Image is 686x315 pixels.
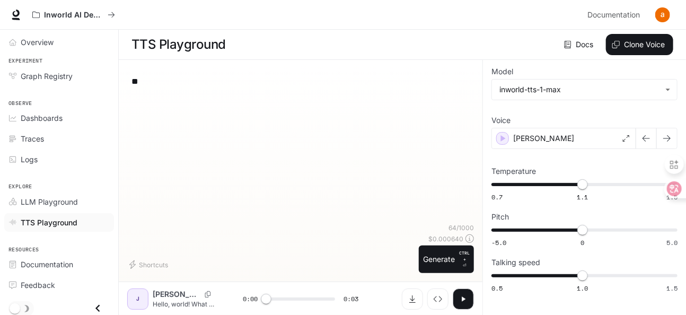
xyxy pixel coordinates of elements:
span: 0.5 [491,284,503,293]
a: Logs [4,150,114,169]
span: Dark mode toggle [10,302,20,314]
a: TTS Playground [4,213,114,232]
p: Hello, world! What a wonderful day to be a text-to-speech model! [153,300,217,309]
button: GenerateCTRL +⏎ [419,246,474,273]
a: Documentation [583,4,648,25]
span: Graph Registry [21,71,73,82]
p: CTRL + [459,250,470,262]
div: inworld-tts-1-max [492,80,677,100]
p: [PERSON_NAME] [513,133,574,144]
span: 0:00 [243,294,258,304]
p: Temperature [491,168,536,175]
a: Overview [4,33,114,51]
span: -5.0 [491,238,506,247]
p: Model [491,68,513,75]
p: Inworld AI Demos [44,11,103,20]
p: Talking speed [491,259,540,266]
span: Feedback [21,279,55,291]
div: inworld-tts-1-max [499,84,660,95]
p: [PERSON_NAME] [153,289,200,300]
p: Voice [491,117,511,124]
button: Inspect [427,288,448,310]
button: All workspaces [28,4,120,25]
p: ⏎ [459,250,470,269]
span: 0 [581,238,584,247]
span: 1.1 [577,192,588,202]
a: Docs [562,34,597,55]
a: Traces [4,129,114,148]
span: 1.5 [666,284,678,293]
a: Dashboards [4,109,114,127]
span: Documentation [587,8,640,22]
span: Documentation [21,259,73,270]
span: Logs [21,154,38,165]
span: Traces [21,133,44,144]
button: Clone Voice [606,34,673,55]
button: Copy Voice ID [200,291,215,297]
div: J [129,291,146,308]
p: Pitch [491,213,509,221]
a: LLM Playground [4,192,114,211]
span: 5.0 [666,238,678,247]
span: LLM Playground [21,196,78,207]
span: 0:03 [344,294,358,304]
a: Documentation [4,255,114,274]
img: User avatar [655,7,670,22]
a: Feedback [4,276,114,294]
span: Dashboards [21,112,63,124]
h1: TTS Playground [131,34,226,55]
a: Graph Registry [4,67,114,85]
span: Overview [21,37,54,48]
button: Download audio [402,288,423,310]
span: 1.0 [577,284,588,293]
span: 0.7 [491,192,503,202]
button: Shortcuts [127,256,172,273]
button: User avatar [652,4,673,25]
span: TTS Playground [21,217,77,228]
